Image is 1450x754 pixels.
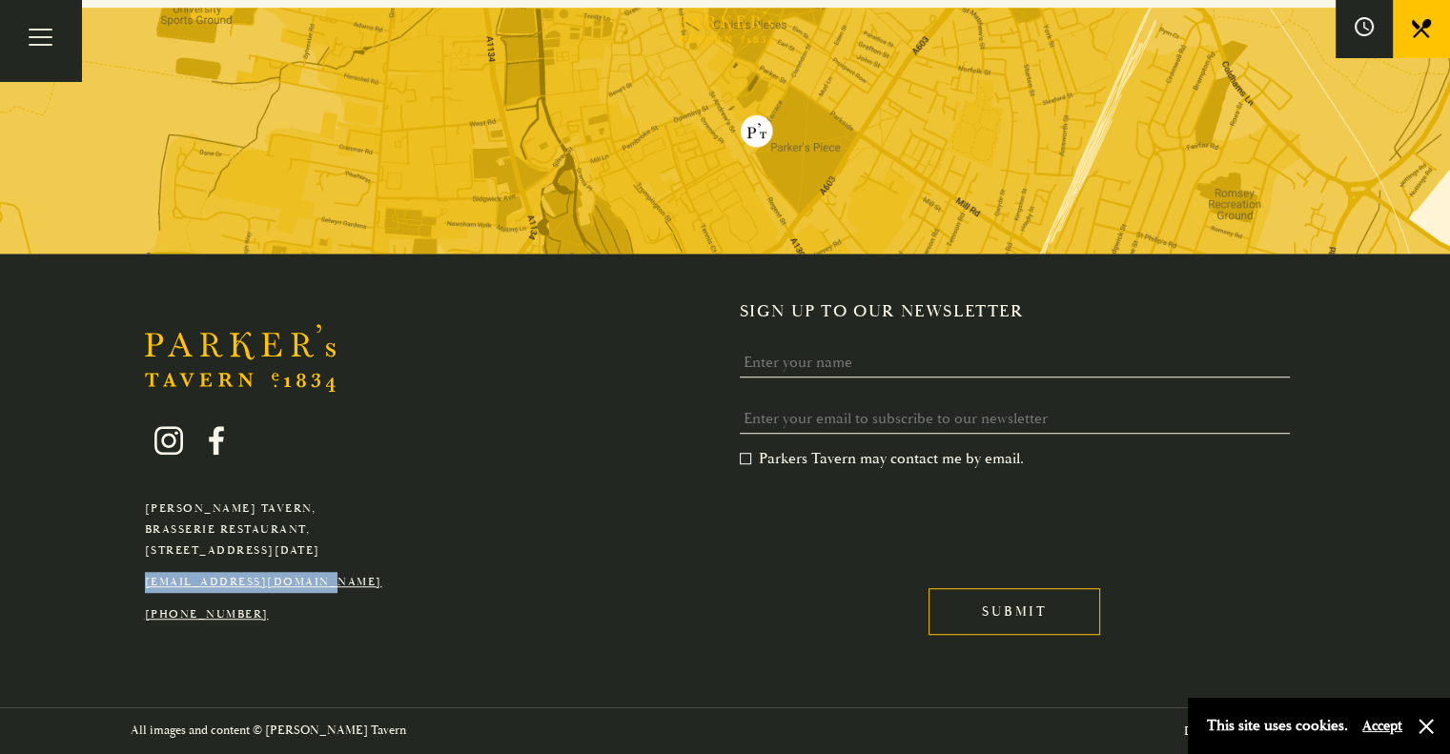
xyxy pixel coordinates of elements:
input: Enter your email to subscribe to our newsletter [740,404,1291,434]
h2: Sign up to our newsletter [740,301,1306,322]
button: Close and accept [1417,717,1436,736]
input: Enter your name [740,348,1291,377]
p: This site uses cookies. [1207,712,1348,740]
label: Parkers Tavern may contact me by email. [740,449,1024,468]
p: [PERSON_NAME] Tavern, Brasserie Restaurant, [STREET_ADDRESS][DATE] [145,499,382,560]
a: [EMAIL_ADDRESS][DOMAIN_NAME] [145,575,382,589]
a: [PHONE_NUMBER] [145,607,269,622]
button: Accept [1362,717,1402,735]
input: Submit [929,588,1100,635]
p: All images and content © [PERSON_NAME] Tavern [131,720,406,742]
iframe: reCAPTCHA [740,483,1030,558]
a: Digital Marketing by flocc [1183,723,1319,739]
